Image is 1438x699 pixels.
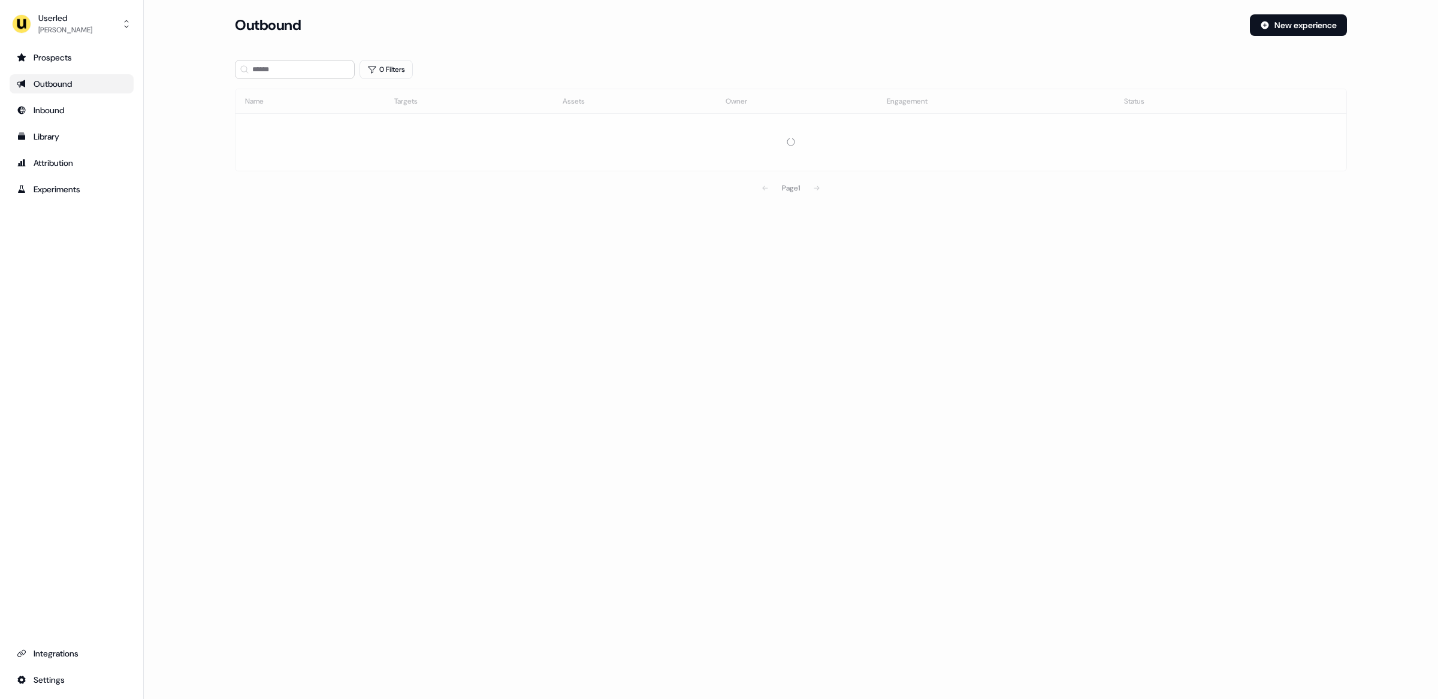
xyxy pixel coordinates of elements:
div: Library [17,131,126,143]
a: Go to integrations [10,644,134,663]
div: Experiments [17,183,126,195]
a: Go to attribution [10,153,134,173]
div: Attribution [17,157,126,169]
div: Settings [17,674,126,686]
h3: Outbound [235,16,301,34]
a: Go to prospects [10,48,134,67]
button: New experience [1250,14,1347,36]
div: Outbound [17,78,126,90]
div: Inbound [17,104,126,116]
button: Userled[PERSON_NAME] [10,10,134,38]
div: Integrations [17,647,126,659]
a: Go to experiments [10,180,134,199]
div: Prospects [17,52,126,63]
a: Go to Inbound [10,101,134,120]
div: [PERSON_NAME] [38,24,92,36]
a: Go to outbound experience [10,74,134,93]
a: Go to integrations [10,670,134,689]
div: Userled [38,12,92,24]
button: 0 Filters [359,60,413,79]
a: Go to templates [10,127,134,146]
